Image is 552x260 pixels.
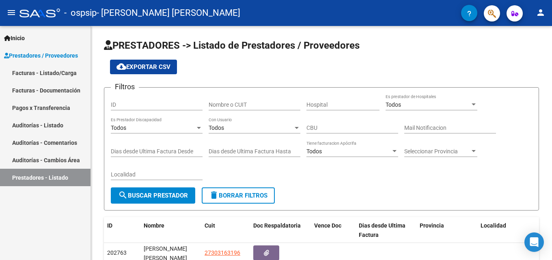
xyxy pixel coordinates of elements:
[118,192,188,199] span: Buscar Prestador
[205,222,215,229] span: Cuit
[104,40,360,51] span: PRESTADORES -> Listado de Prestadores / Proveedores
[250,217,311,244] datatable-header-cell: Doc Respaldatoria
[386,101,401,108] span: Todos
[111,125,126,131] span: Todos
[314,222,341,229] span: Vence Doc
[209,190,219,200] mat-icon: delete
[524,232,544,252] div: Open Intercom Messenger
[359,222,405,238] span: Dias desde Ultima Factura
[205,249,240,256] span: 27303163196
[253,222,301,229] span: Doc Respaldatoria
[140,217,201,244] datatable-header-cell: Nombre
[4,51,78,60] span: Prestadores / Proveedores
[311,217,356,244] datatable-header-cell: Vence Doc
[306,148,322,155] span: Todos
[209,125,224,131] span: Todos
[116,63,170,71] span: Exportar CSV
[144,222,164,229] span: Nombre
[420,222,444,229] span: Provincia
[111,187,195,204] button: Buscar Prestador
[201,217,250,244] datatable-header-cell: Cuit
[107,249,127,256] span: 202763
[111,81,139,92] h3: Filtros
[64,4,97,22] span: - ospsip
[209,192,267,199] span: Borrar Filtros
[118,190,128,200] mat-icon: search
[104,217,140,244] datatable-header-cell: ID
[477,217,538,244] datatable-header-cell: Localidad
[107,222,112,229] span: ID
[97,4,240,22] span: - [PERSON_NAME] [PERSON_NAME]
[202,187,275,204] button: Borrar Filtros
[116,62,126,71] mat-icon: cloud_download
[6,8,16,17] mat-icon: menu
[4,34,25,43] span: Inicio
[536,8,546,17] mat-icon: person
[416,217,477,244] datatable-header-cell: Provincia
[481,222,506,229] span: Localidad
[110,60,177,74] button: Exportar CSV
[404,148,470,155] span: Seleccionar Provincia
[356,217,416,244] datatable-header-cell: Dias desde Ultima Factura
